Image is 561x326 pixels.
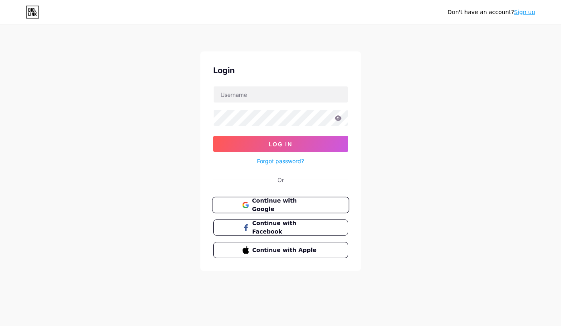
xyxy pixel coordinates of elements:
[213,136,348,152] button: Log In
[252,219,318,236] span: Continue with Facebook
[213,219,348,236] button: Continue with Facebook
[514,9,535,15] a: Sign up
[213,64,348,76] div: Login
[212,197,349,213] button: Continue with Google
[213,197,348,213] a: Continue with Google
[252,246,318,254] span: Continue with Apple
[257,157,304,165] a: Forgot password?
[447,8,535,16] div: Don't have an account?
[213,242,348,258] button: Continue with Apple
[214,86,348,103] input: Username
[277,176,284,184] div: Or
[252,197,319,214] span: Continue with Google
[269,141,292,148] span: Log In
